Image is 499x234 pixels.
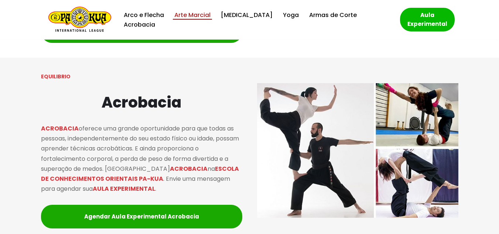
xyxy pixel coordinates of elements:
a: Escola de Conhecimentos Orientais Pa-Kua Uma escola para toda família [45,7,111,33]
h2: Acrobacia [41,91,242,114]
mark: AULA EXPERIMENTAL [93,184,155,193]
a: Arco e Flecha [124,10,164,20]
a: Arte Marcial [174,10,211,20]
a: [MEDICAL_DATA] [221,10,273,20]
a: Acrobacia [124,20,155,30]
img: Pa-Kua acrobacia [257,83,458,218]
a: Aula Experimental [400,8,455,31]
mark: ACROBACIA [41,124,79,133]
mark: ESCOLA DE CONHECIMENTOS ORIENTAIS PA-KUA [41,165,239,183]
strong: EQUILIBRIO [41,73,71,80]
a: Armas de Corte [309,10,357,20]
a: Yoga [283,10,299,20]
p: oferece uma grande oportunidade para que todas as pessoas, independentemente do seu estado físico... [41,123,242,194]
div: Menu primário [122,10,389,30]
mark: ACROBACIA [170,165,208,173]
a: Agendar Aula Experimental Acrobacia [41,205,242,228]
